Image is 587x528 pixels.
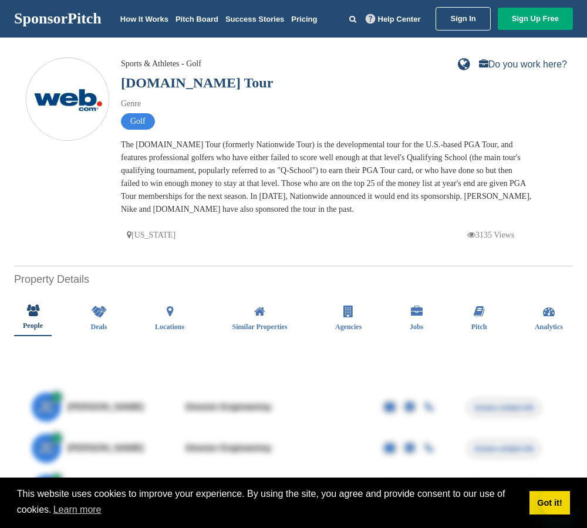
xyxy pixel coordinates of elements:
a: [DOMAIN_NAME] Tour [121,75,273,90]
a: Sign In [436,7,490,31]
a: JE [PERSON_NAME] Director Engineering Access contact info [32,387,555,428]
span: This website uses cookies to improve your experience. By using the site, you agree and provide co... [17,487,520,519]
span: [PERSON_NAME] [67,402,144,412]
a: Sign Up Free [498,8,573,30]
a: Help Center [363,12,423,26]
a: SponsorPitch [14,11,102,26]
span: Deals [91,323,107,330]
span: Analytics [535,323,563,330]
span: [PERSON_NAME] [67,444,144,453]
span: Pitch [471,323,487,330]
img: Sponsorpitch & Web.com Tour [26,60,109,140]
iframe: Button to launch messaging window [540,481,578,519]
span: JE [32,392,61,422]
a: JE [PERSON_NAME] Director Engineering Access contact info [32,469,555,510]
a: Success Stories [225,15,284,23]
a: Do you work here? [479,60,567,69]
div: Genre [121,97,532,110]
span: Access contact info [467,440,541,458]
a: Pricing [291,15,317,23]
a: How It Works [120,15,168,23]
a: Pitch Board [176,15,218,23]
span: Jobs [410,323,423,330]
a: learn more about cookies [52,501,103,519]
a: dismiss cookie message [529,491,570,515]
span: Agencies [335,323,362,330]
p: [US_STATE] [127,228,176,242]
span: Locations [155,323,184,330]
p: 3135 Views [467,228,514,242]
div: Director Engineering [185,444,361,453]
span: JE [32,475,61,504]
span: Access contact info [467,399,541,417]
span: People [23,322,43,329]
span: JE [32,434,61,463]
div: Director Engineering [185,402,361,412]
h2: Property Details [14,272,573,287]
span: Golf [121,113,155,130]
span: Similar Properties [232,323,288,330]
div: Sports & Athletes - Golf [121,57,201,70]
div: The [DOMAIN_NAME] Tour (formerly Nationwide Tour) is the developmental tour for the U.S.-based PG... [121,138,532,216]
a: JE [PERSON_NAME] Director Engineering Access contact info [32,428,555,469]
